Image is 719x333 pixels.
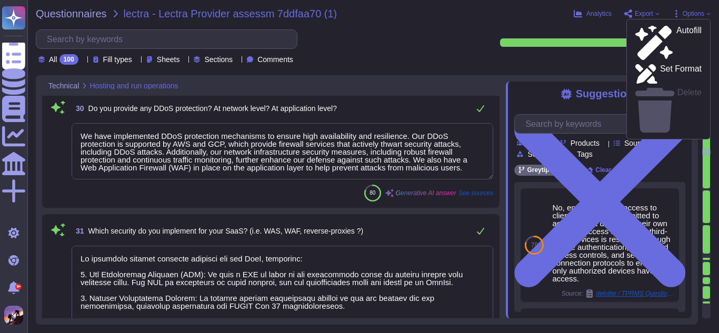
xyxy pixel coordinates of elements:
span: Technical [48,82,79,89]
span: Questionnaires [36,8,107,19]
span: 80 [370,190,375,196]
span: Generative AI answer [396,190,456,196]
span: Sections [204,56,233,63]
p: Autofill [676,26,702,60]
input: Search by keywords [42,30,297,48]
span: 79 [531,242,538,248]
span: See sources [458,190,494,196]
span: Options [683,11,704,17]
a: Autofill [627,24,710,62]
p: Set Format [660,65,702,84]
span: Analytics [586,11,612,17]
a: Set Format [627,62,710,86]
span: All [49,56,57,63]
div: 9+ [15,284,22,290]
span: Hosting and run operations [89,82,178,89]
span: Export [635,11,653,17]
textarea: We have implemented DDoS protection mechanisms to ensure high availability and resilience. Our DD... [72,123,493,179]
div: 100 [59,54,78,65]
span: Which security do you implement for your SaaS? (i.e. WAS, WAF, reverse-proxies ?) [88,227,364,235]
span: Fill types [103,56,132,63]
button: Analytics [574,9,612,18]
img: user [4,306,23,325]
button: user [2,304,31,327]
input: Search by keywords [520,115,685,133]
span: Do you provide any DDoS protection? At network level? At application level? [88,104,337,113]
span: Sheets [157,56,180,63]
span: 31 [72,227,84,235]
span: Comments [257,56,293,63]
span: 30 [72,105,84,112]
span: lectra - Lectra Provider assessm 7ddfaa70 (1) [124,8,337,19]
